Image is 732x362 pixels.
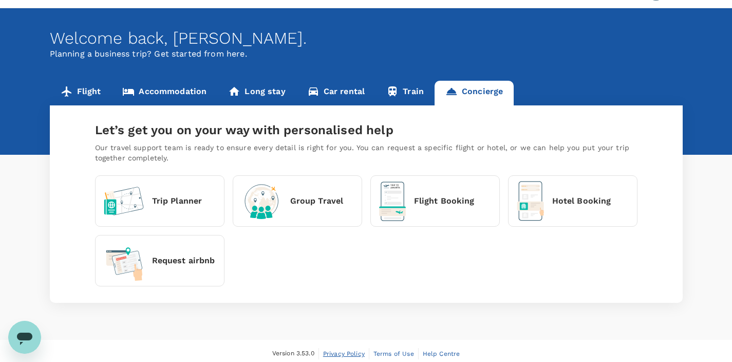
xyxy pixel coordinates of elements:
a: Help Centre [423,348,460,359]
p: Our travel support team is ready to ensure every detail is right for you. You can request a speci... [95,142,637,163]
p: Flight Booking [414,195,475,207]
a: Flight [50,81,112,105]
a: Car rental [296,81,376,105]
span: Privacy Policy [323,350,365,357]
span: Terms of Use [373,350,414,357]
a: Train [376,81,435,105]
span: Version 3.53.0 [272,349,314,359]
a: Terms of Use [373,348,414,359]
p: Request airbnb [152,255,215,267]
span: Help Centre [423,350,460,357]
a: Accommodation [111,81,217,105]
h5: Let’s get you on your way with personalised help [95,122,637,138]
iframe: Button to launch messaging window [8,321,41,354]
p: Trip Planner [152,195,202,207]
a: Long stay [217,81,296,105]
p: Hotel Booking [552,195,611,207]
p: Group Travel [290,195,344,207]
a: Concierge [435,81,514,105]
a: Privacy Policy [323,348,365,359]
p: Planning a business trip? Get started from here. [50,48,683,60]
div: Welcome back , [PERSON_NAME] . [50,29,683,48]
